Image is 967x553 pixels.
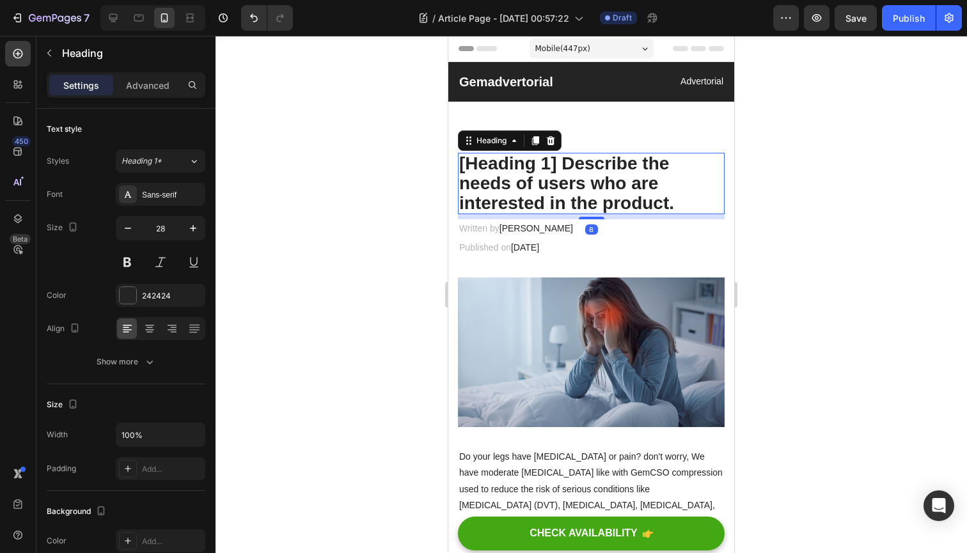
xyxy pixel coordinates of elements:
[47,290,67,301] div: Color
[126,79,169,92] p: Advanced
[10,234,31,244] div: Beta
[122,155,162,167] span: Heading 1*
[882,5,936,31] button: Publish
[835,5,877,31] button: Save
[845,13,867,24] span: Save
[924,490,954,521] div: Open Intercom Messenger
[47,463,76,474] div: Padding
[116,150,205,173] button: Heading 1*
[47,350,205,373] button: Show more
[142,290,202,302] div: 242424
[47,219,81,237] div: Size
[47,503,109,520] div: Background
[116,423,205,446] input: Auto
[893,12,925,25] div: Publish
[142,536,202,547] div: Add...
[47,429,68,440] div: Width
[142,189,202,201] div: Sans-serif
[97,355,156,368] div: Show more
[438,12,569,25] span: Article Page - [DATE] 00:57:22
[47,189,63,200] div: Font
[142,463,202,475] div: Add...
[613,12,632,24] span: Draft
[47,535,67,547] div: Color
[63,79,99,92] p: Settings
[62,45,200,61] p: Heading
[47,155,69,167] div: Styles
[47,123,82,135] div: Text style
[47,396,81,414] div: Size
[432,12,436,25] span: /
[47,320,83,338] div: Align
[241,5,293,31] div: Undo/Redo
[5,5,95,31] button: 7
[12,136,31,146] div: 450
[84,10,90,26] p: 7
[448,36,734,553] iframe: Design area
